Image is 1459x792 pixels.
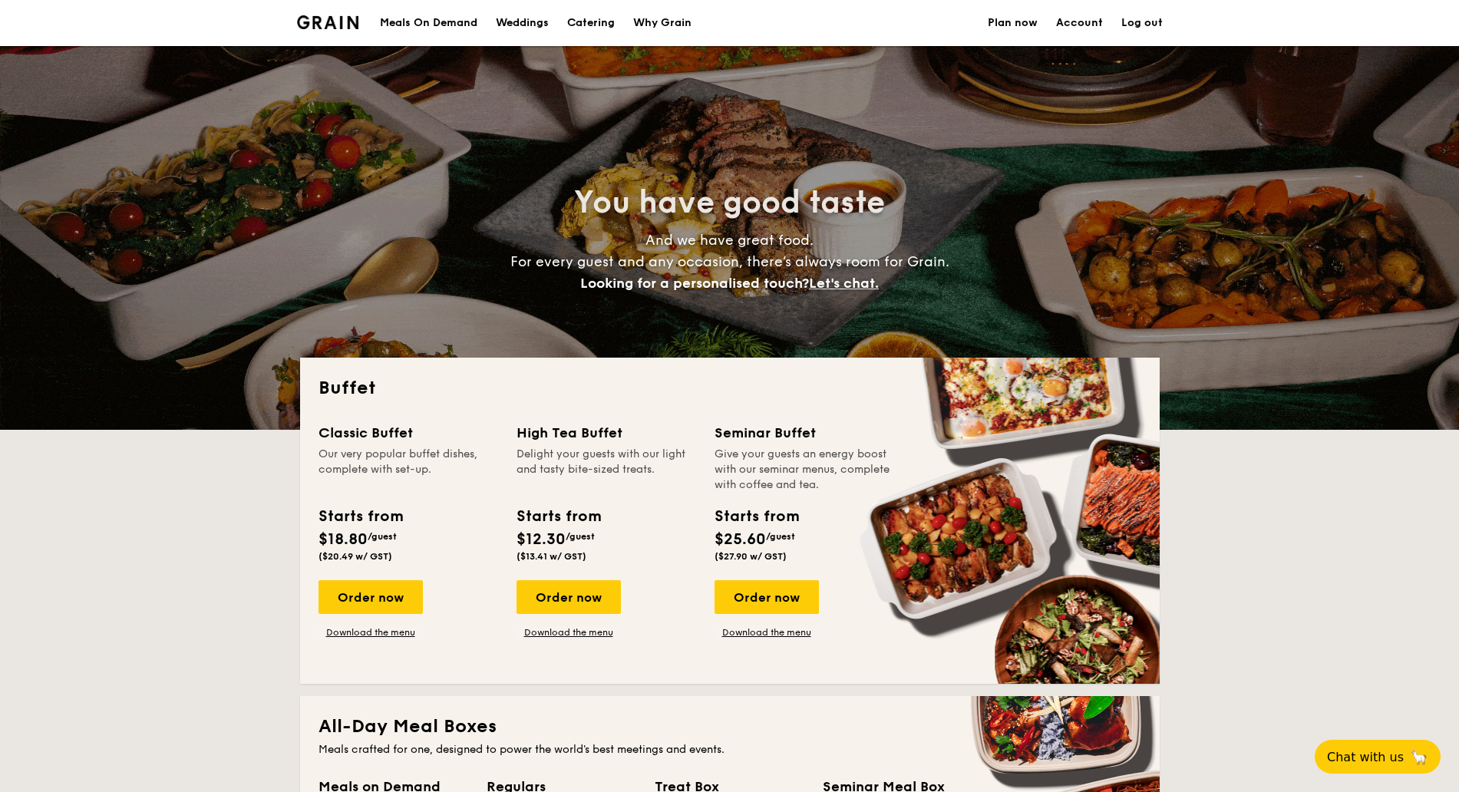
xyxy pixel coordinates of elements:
span: Let's chat. [809,275,879,292]
div: Seminar Buffet [715,422,894,444]
div: Order now [319,580,423,614]
div: Delight your guests with our light and tasty bite-sized treats. [517,447,696,493]
div: Starts from [517,505,600,528]
a: Download the menu [517,626,621,639]
span: Looking for a personalised touch? [580,275,809,292]
div: Starts from [715,505,798,528]
a: Logotype [297,15,359,29]
a: Download the menu [715,626,819,639]
div: Order now [715,580,819,614]
span: /guest [368,531,397,542]
h2: All-Day Meal Boxes [319,714,1141,739]
span: ($20.49 w/ GST) [319,551,392,562]
span: $12.30 [517,530,566,549]
div: Give your guests an energy boost with our seminar menus, complete with coffee and tea. [715,447,894,493]
span: /guest [766,531,795,542]
span: And we have great food. For every guest and any occasion, there’s always room for Grain. [510,232,949,292]
span: You have good taste [574,184,885,221]
div: Starts from [319,505,402,528]
img: Grain [297,15,359,29]
div: High Tea Buffet [517,422,696,444]
div: Order now [517,580,621,614]
div: Meals crafted for one, designed to power the world's best meetings and events. [319,742,1141,757]
span: ($27.90 w/ GST) [715,551,787,562]
span: 🦙 [1410,748,1428,766]
span: $18.80 [319,530,368,549]
span: $25.60 [715,530,766,549]
button: Chat with us🦙 [1315,740,1441,774]
span: /guest [566,531,595,542]
div: Classic Buffet [319,422,498,444]
span: Chat with us [1327,750,1404,764]
a: Download the menu [319,626,423,639]
div: Our very popular buffet dishes, complete with set-up. [319,447,498,493]
span: ($13.41 w/ GST) [517,551,586,562]
h2: Buffet [319,376,1141,401]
